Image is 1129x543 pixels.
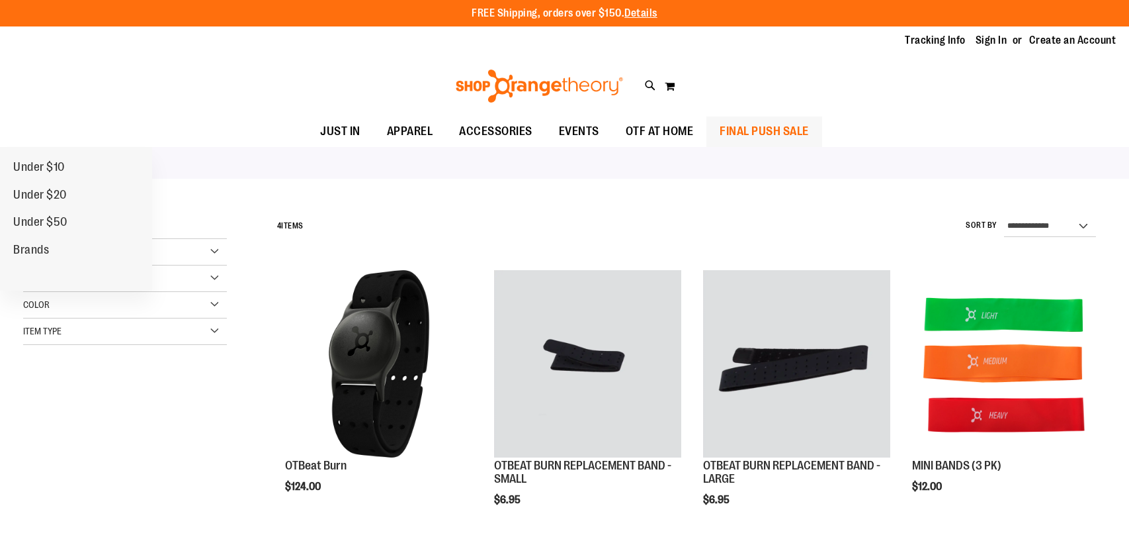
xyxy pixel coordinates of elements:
[912,481,944,493] span: $12.00
[912,459,1001,472] a: MINI BANDS (3 PK)
[626,117,694,146] span: OTF AT HOME
[494,494,523,506] span: $6.95
[912,270,1099,460] a: MINI BANDS (3 PK)
[285,270,472,458] img: Main view of OTBeat Burn 6.0-C
[277,216,304,236] h2: Items
[307,117,374,147] a: JUST IN
[387,117,433,146] span: APPAREL
[285,270,472,460] a: Main view of OTBeat Burn 6.0-C
[696,264,897,540] div: product
[13,160,65,177] span: Under $10
[905,264,1106,526] div: product
[23,299,50,310] span: Color
[976,33,1007,48] a: Sign In
[546,117,612,147] a: EVENTS
[494,270,681,460] a: OTBEAT BURN REPLACEMENT BAND - SMALL
[720,117,809,146] span: FINAL PUSH SALE
[559,117,599,146] span: EVENTS
[905,33,966,48] a: Tracking Info
[706,117,822,147] a: FINAL PUSH SALE
[703,494,732,506] span: $6.95
[285,459,347,472] a: OTBeat Burn
[703,270,890,458] img: OTBEAT BURN REPLACEMENT BAND - LARGE
[278,264,479,526] div: product
[494,270,681,458] img: OTBEAT BURN REPLACEMENT BAND - SMALL
[446,117,546,147] a: ACCESSORIES
[13,243,49,260] span: Brands
[374,117,446,147] a: APPAREL
[494,459,671,485] a: OTBEAT BURN REPLACEMENT BAND - SMALL
[459,117,532,146] span: ACCESSORIES
[23,326,62,336] span: Item Type
[612,117,707,146] a: OTF AT HOME
[487,264,688,540] div: product
[320,117,360,146] span: JUST IN
[703,459,880,485] a: OTBEAT BURN REPLACEMENT BAND - LARGE
[285,481,323,493] span: $124.00
[13,188,67,205] span: Under $20
[1029,33,1116,48] a: Create an Account
[912,270,1099,458] img: MINI BANDS (3 PK)
[703,270,890,460] a: OTBEAT BURN REPLACEMENT BAND - LARGE
[472,6,657,21] p: FREE Shipping, orders over $150.
[966,220,997,231] label: Sort By
[624,7,657,19] a: Details
[13,215,67,232] span: Under $50
[277,221,282,230] span: 4
[454,70,625,103] img: Shop Orangetheory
